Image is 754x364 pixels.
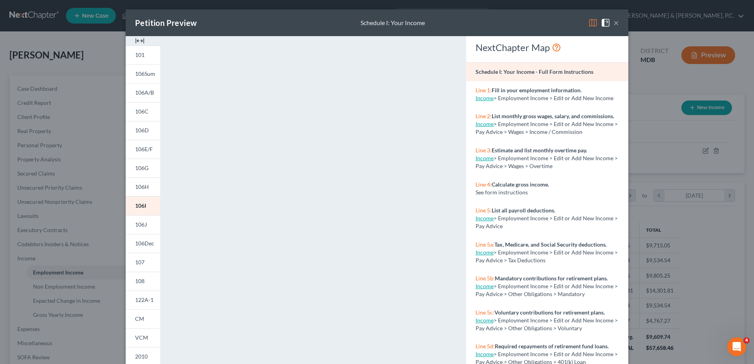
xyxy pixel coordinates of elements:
[126,121,160,140] a: 106D
[126,272,160,291] a: 108
[588,18,598,27] img: map-eea8200ae884c6f1103ae1953ef3d486a96c86aabb227e865a55264e3737af1f.svg
[126,64,160,83] a: 106Sum
[126,291,160,309] a: 122A-1
[476,189,528,196] span: See form instructions
[613,18,619,27] button: ×
[135,183,149,190] span: 106H
[126,196,160,215] a: 106I
[476,207,492,214] span: Line 5:
[494,95,613,101] span: > Employment Income > Edit or Add New Income
[135,89,154,96] span: 106A/B
[476,215,618,229] span: > Employment Income > Edit or Add New Income > Pay Advice
[494,309,605,316] strong: Voluntary contributions for retirement plans.
[492,147,587,154] strong: Estimate and list monthly overtime pay.
[135,17,197,28] div: Petition Preview
[135,51,145,58] span: 101
[492,87,582,93] strong: Fill in your employment information.
[126,83,160,102] a: 106A/B
[476,41,619,54] div: NextChapter Map
[476,155,618,169] span: > Employment Income > Edit or Add New Income > Pay Advice > Wages > Overtime
[126,140,160,159] a: 106E/F
[135,221,147,228] span: 106J
[476,181,492,188] span: Line 4:
[492,207,555,214] strong: List all payroll deductions.
[743,337,750,344] span: 4
[135,36,145,46] img: expand-e0f6d898513216a626fdd78e52531dac95497ffd26381d4c15ee2fc46db09dca.svg
[135,240,154,247] span: 106Dec
[476,343,495,349] span: Line 5d:
[126,46,160,64] a: 101
[476,283,494,289] a: Income
[135,70,155,77] span: 106Sum
[135,296,154,303] span: 122A-1
[126,177,160,196] a: 106H
[476,68,593,75] strong: Schedule I: Your Income - Full Form Instructions
[135,146,153,152] span: 106E/F
[476,113,492,119] span: Line 2:
[135,334,148,341] span: VCM
[126,159,160,177] a: 106G
[476,241,494,248] span: Line 5a:
[361,18,425,27] div: Schedule I: Your Income
[135,165,148,171] span: 106G
[494,241,607,248] strong: Tax, Medicare, and Social Security deductions.
[476,95,494,101] a: Income
[126,234,160,253] a: 106Dec
[495,275,608,282] strong: Mandatory contributions for retirement plans.
[126,253,160,272] a: 107
[476,121,618,135] span: > Employment Income > Edit or Add New Income > Pay Advice > Wages > Income / Commission
[135,259,145,265] span: 107
[476,87,492,93] span: Line 1:
[135,315,144,322] span: CM
[135,127,149,134] span: 106D
[476,283,618,297] span: > Employment Income > Edit or Add New Income > Pay Advice > Other Obligations > Mandatory
[126,328,160,347] a: VCM
[126,102,160,121] a: 106C
[495,343,609,349] strong: Required repayments of retirement fund loans.
[476,351,494,357] a: Income
[135,202,146,209] span: 106I
[476,249,494,256] a: Income
[476,317,494,324] a: Income
[476,155,494,161] a: Income
[492,113,614,119] strong: List monthly gross wages, salary, and commissions.
[135,353,148,360] span: 2010
[135,278,145,284] span: 108
[476,121,494,127] a: Income
[126,215,160,234] a: 106J
[727,337,746,356] iframe: Intercom live chat
[601,18,610,27] img: help-close-5ba153eb36485ed6c1ea00a893f15db1cb9b99d6cae46e1a8edb6c62d00a1a76.svg
[476,249,618,263] span: > Employment Income > Edit or Add New Income > Pay Advice > Tax Deductions
[476,275,495,282] span: Line 5b:
[476,309,494,316] span: Line 5c:
[492,181,549,188] strong: Calculate gross income.
[476,317,618,331] span: > Employment Income > Edit or Add New Income > Pay Advice > Other Obligations > Voluntary
[135,108,148,115] span: 106C
[476,147,492,154] span: Line 3:
[126,309,160,328] a: CM
[476,215,494,221] a: Income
